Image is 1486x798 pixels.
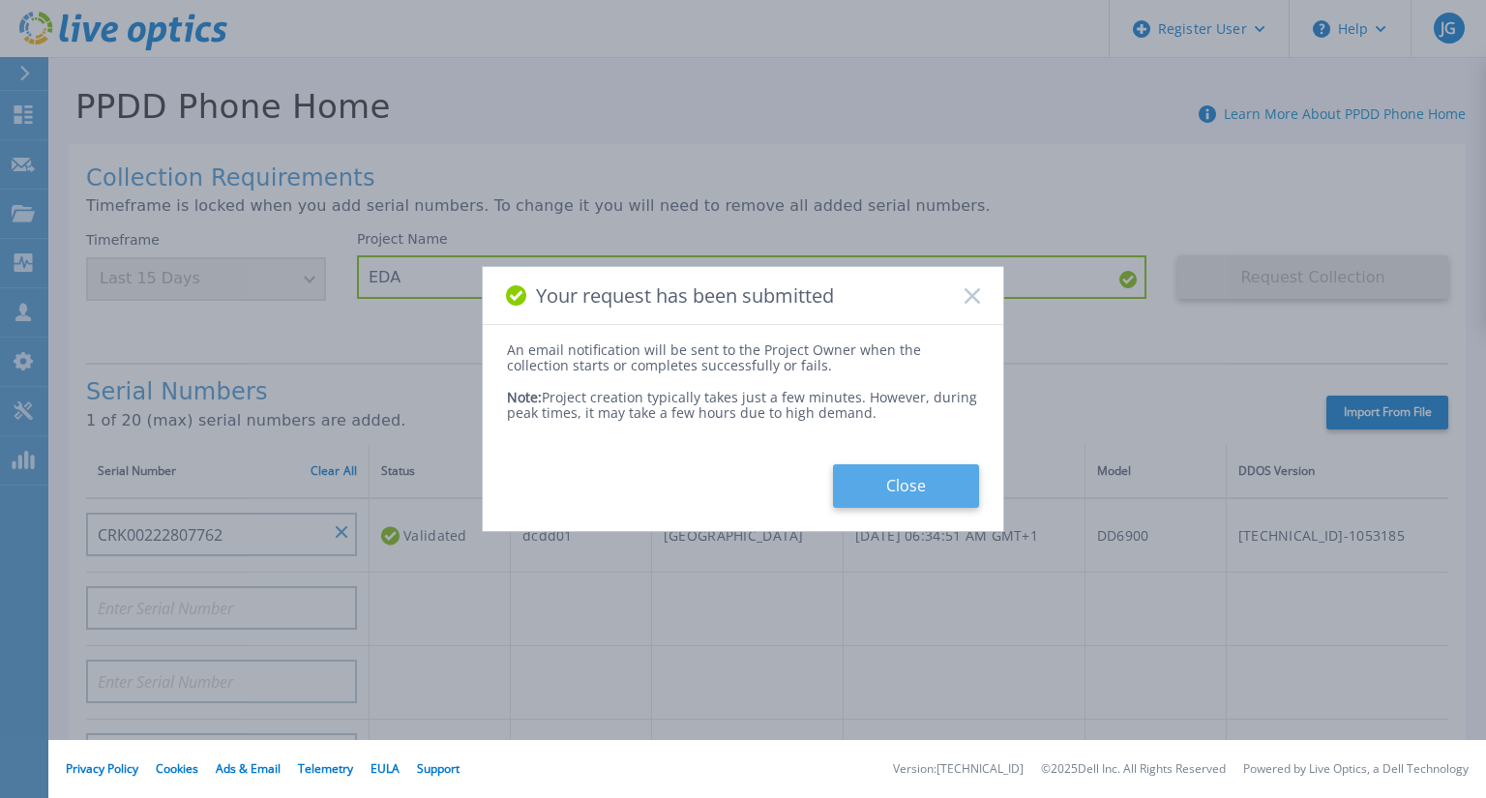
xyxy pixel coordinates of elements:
[371,760,400,777] a: EULA
[507,374,979,421] div: Project creation typically takes just a few minutes. However, during peak times, it may take a fe...
[833,464,979,508] button: Close
[893,763,1024,776] li: Version: [TECHNICAL_ID]
[156,760,198,777] a: Cookies
[507,342,979,373] div: An email notification will be sent to the Project Owner when the collection starts or completes s...
[216,760,281,777] a: Ads & Email
[536,284,834,307] span: Your request has been submitted
[66,760,138,777] a: Privacy Policy
[417,760,460,777] a: Support
[507,388,542,406] span: Note:
[298,760,353,777] a: Telemetry
[1243,763,1469,776] li: Powered by Live Optics, a Dell Technology
[1041,763,1226,776] li: © 2025 Dell Inc. All Rights Reserved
